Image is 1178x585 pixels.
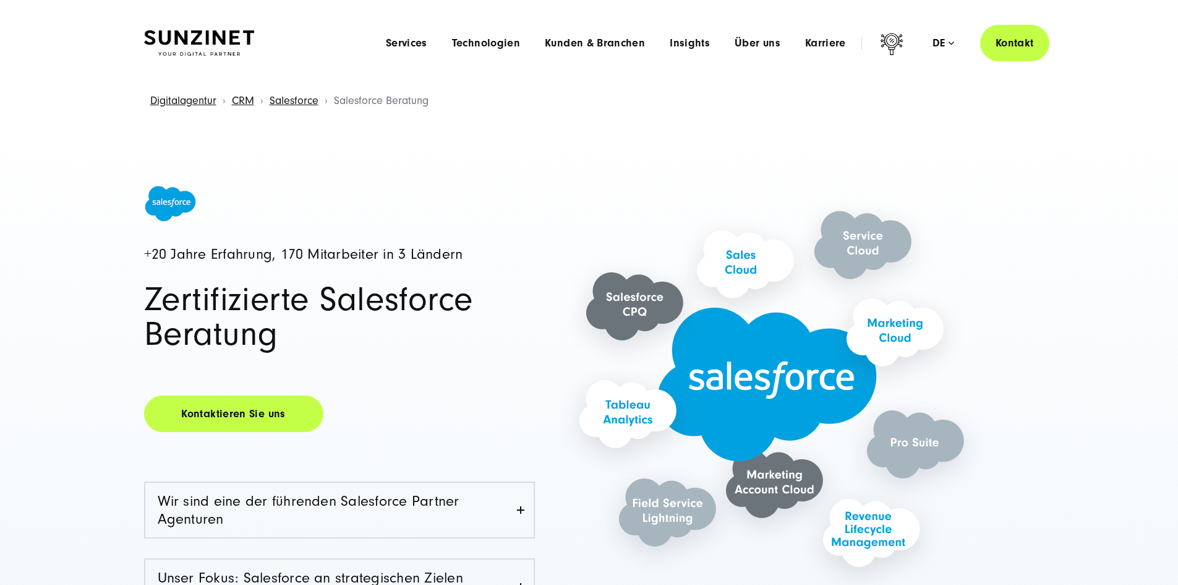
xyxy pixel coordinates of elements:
img: Salesforce Logo - Salesforce agentur für salesforce beratung SUNZINET [144,185,197,222]
a: Digitalagentur [150,94,216,107]
span: Salesforce Beratung [334,94,429,107]
a: Salesforce [270,94,318,107]
a: Kontaktieren Sie uns [144,396,323,432]
a: Technologien [452,37,520,50]
a: Kunden & Branchen [545,37,645,50]
a: Über uns [735,37,780,50]
a: Insights [670,37,710,50]
img: SUNZINET Full Service Digital Agentur [144,30,254,56]
a: Karriere [805,37,846,50]
a: CRM [232,94,254,107]
a: Services [386,37,427,50]
a: Wir sind eine der führenden Salesforce Partner Agenturen [145,483,534,537]
div: de [933,37,954,50]
h4: +20 Jahre Erfahrung, 170 Mitarbeiter in 3 Ländern [144,247,535,262]
h1: Zertifizierte Salesforce Beratung [144,282,535,352]
a: Kontakt [980,25,1049,61]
